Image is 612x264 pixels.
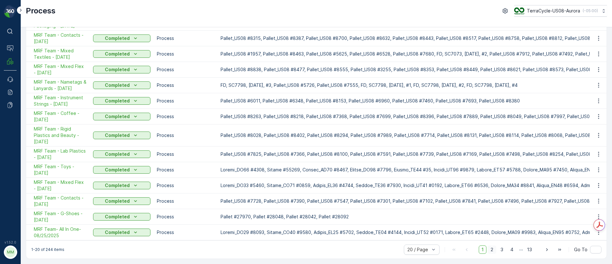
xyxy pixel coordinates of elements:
span: MRF Team - Lab Plastics - [DATE] [34,148,87,161]
div: MM [5,247,16,257]
p: Process [157,151,214,157]
span: MRF Team - Nametags & Lanyards - [DATE] [34,79,87,92]
span: Go To [574,246,587,253]
a: MRF Team - Contacts - 09/23/2025 [34,32,87,45]
p: Process [157,132,214,139]
span: MRF Team - Contacts - [DATE] [34,32,87,45]
p: Completed [105,167,130,173]
a: MRF Team - Instrument Strings - 09/17/25 [34,94,87,107]
span: MRF Team - Instrument Strings - [DATE] [34,94,87,107]
p: Process [157,51,214,57]
button: TerraCycle-US08-Aurora(-05:00) [514,5,607,17]
span: MRF Team - Mixed Flex - [DATE] [34,63,87,76]
p: Process [26,6,55,16]
button: Completed [93,213,150,221]
p: Process [157,182,214,189]
p: ... [519,245,523,254]
button: Completed [93,81,150,89]
a: MRF Team - Mixed Flex - 09/04/2025 [34,179,87,192]
button: MM [4,245,17,259]
p: Completed [105,229,130,236]
button: Completed [93,132,150,139]
a: MRF Team - Mixed Flex - 09/22/2025 [34,63,87,76]
p: Process [157,198,214,204]
span: v 1.52.0 [4,240,17,244]
a: MRF Team - Nametags & Lanyards - 09/19/25 [34,79,87,92]
button: Completed [93,97,150,105]
span: 4 [507,245,516,254]
a: MRF Team - Mixed Textiles - 09/22/2025 [34,48,87,60]
p: Completed [105,198,130,204]
a: MRF Team - Coffee - 09/17/25 [34,110,87,123]
span: MRF Team - G-Shoes - [DATE] [34,210,87,223]
button: Completed [93,50,150,58]
span: MRF Team - Toys - [DATE] [34,163,87,176]
p: TerraCycle-US08-Aurora [527,8,580,14]
p: Process [157,167,214,173]
span: 3 [498,245,506,254]
span: MRF Team - Mixed Textiles - [DATE] [34,48,87,60]
p: Process [157,66,214,73]
span: MRF Team - Contacts - [DATE] [34,195,87,207]
button: Completed [93,113,150,120]
p: Process [157,82,214,88]
img: logo [4,5,17,18]
button: Completed [93,197,150,205]
p: Process [157,229,214,236]
a: MRF Team - G-Shoes - 08/25/2025 [34,210,87,223]
button: Completed [93,150,150,158]
span: 13 [524,245,535,254]
p: ( -05:00 ) [583,8,598,13]
a: MRF Team - Lab Plastics - 09/15/2025 [34,148,87,161]
p: Completed [105,132,130,139]
span: 1 [479,245,486,254]
p: 1-20 of 244 items [31,247,64,252]
p: Process [157,98,214,104]
a: MRF Team - Rigid Plastics and Beauty - 09/16/25 [34,126,87,145]
button: Completed [93,34,150,42]
p: Completed [105,98,130,104]
p: Process [157,113,214,120]
p: Completed [105,51,130,57]
p: Completed [105,182,130,189]
button: Completed [93,166,150,174]
a: MRF Team - Toys - 09/08/2025 [34,163,87,176]
p: Completed [105,214,130,220]
span: MRF Team - Rigid Plastics and Beauty - [DATE] [34,126,87,145]
p: Process [157,214,214,220]
p: Completed [105,151,130,157]
p: Completed [105,35,130,41]
img: image_ci7OI47.png [514,7,524,14]
button: Completed [93,66,150,73]
button: Completed [93,182,150,189]
a: MRF Team- All In One-08/25/2025 [34,226,87,239]
span: 2 [488,245,496,254]
p: Completed [105,66,130,73]
a: MRF Team - Contacts - 08/26/2025 [34,195,87,207]
p: Process [157,35,214,41]
span: MRF Team - Coffee - [DATE] [34,110,87,123]
span: MRF Team - Mixed Flex - [DATE] [34,179,87,192]
p: Completed [105,113,130,120]
p: Completed [105,82,130,88]
button: Completed [93,229,150,236]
